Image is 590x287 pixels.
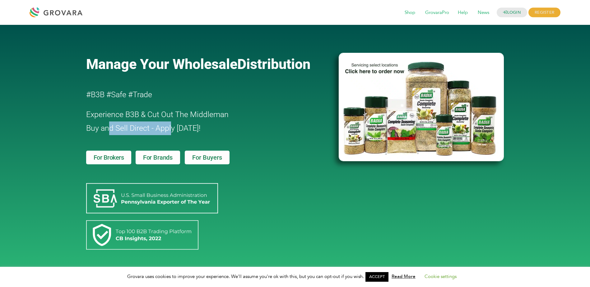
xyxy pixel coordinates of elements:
[86,56,329,72] a: Manage Your WholesaleDistribution
[528,8,560,17] span: REGISTER
[400,9,420,16] a: Shop
[497,8,527,17] a: LOGIN
[86,124,201,133] span: Buy and Sell Direct - Apply [DATE]!
[453,9,472,16] a: Help
[86,110,229,119] span: Experience B3B & Cut Out The Middleman
[143,154,173,161] span: For Brands
[185,151,230,164] a: For Buyers
[86,88,303,102] h2: #B3B #Safe #Trade
[392,273,416,280] a: Read More
[421,9,453,16] a: GrovaraPro
[86,56,237,72] span: Manage Your Wholesale
[86,151,132,164] a: For Brokers
[136,151,180,164] a: For Brands
[365,272,388,282] a: ACCEPT
[127,273,463,280] span: Grovara uses cookies to improve your experience. We'll assume you're ok with this, but you can op...
[94,154,124,161] span: For Brokers
[453,7,472,19] span: Help
[421,7,453,19] span: GrovaraPro
[473,7,494,19] span: News
[425,273,457,280] a: Cookie settings
[400,7,420,19] span: Shop
[473,9,494,16] a: News
[192,154,222,161] span: For Buyers
[237,56,310,72] span: Distribution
